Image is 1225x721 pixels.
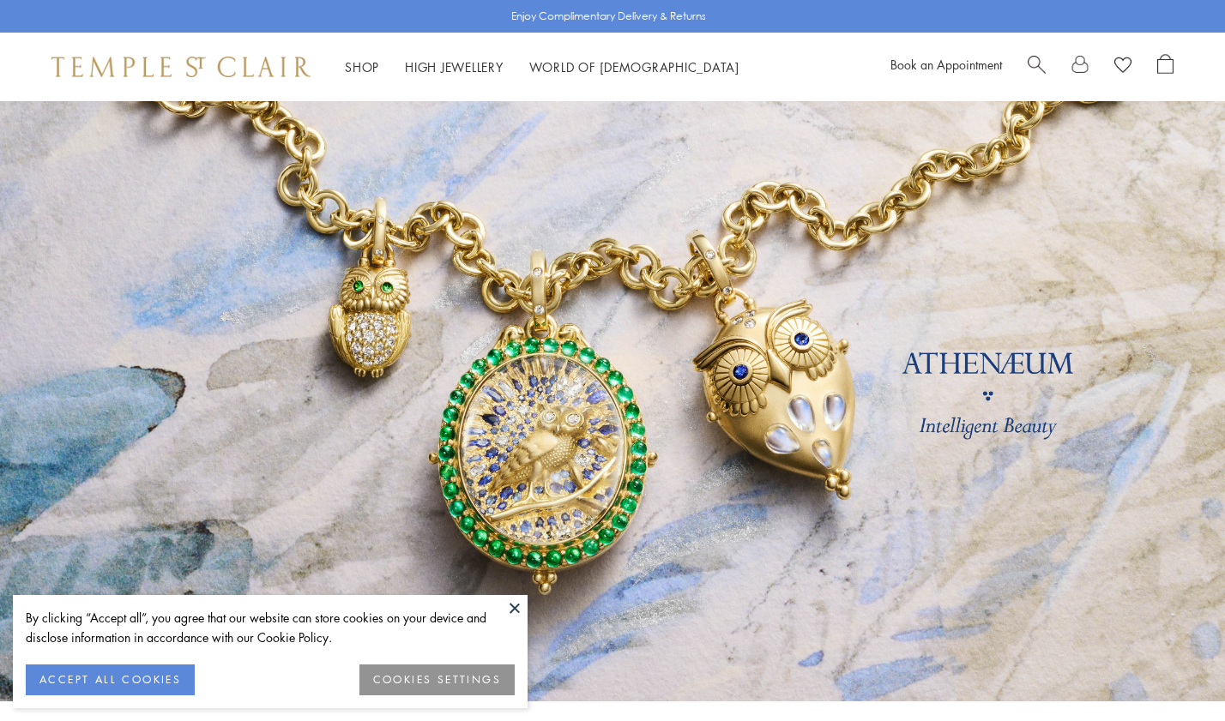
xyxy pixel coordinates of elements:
a: High JewelleryHigh Jewellery [405,58,504,75]
iframe: Gorgias live chat messenger [1139,640,1208,704]
a: Search [1028,54,1046,80]
a: Book an Appointment [890,56,1002,73]
img: Temple St. Clair [51,57,311,77]
div: By clicking “Accept all”, you agree that our website can store cookies on your device and disclos... [26,608,515,647]
button: COOKIES SETTINGS [359,664,515,695]
button: ACCEPT ALL COOKIES [26,664,195,695]
a: Open Shopping Bag [1157,54,1174,80]
a: View Wishlist [1114,54,1131,80]
a: ShopShop [345,58,379,75]
p: Enjoy Complimentary Delivery & Returns [511,8,706,25]
a: World of [DEMOGRAPHIC_DATA]World of [DEMOGRAPHIC_DATA] [529,58,739,75]
nav: Main navigation [345,57,739,78]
